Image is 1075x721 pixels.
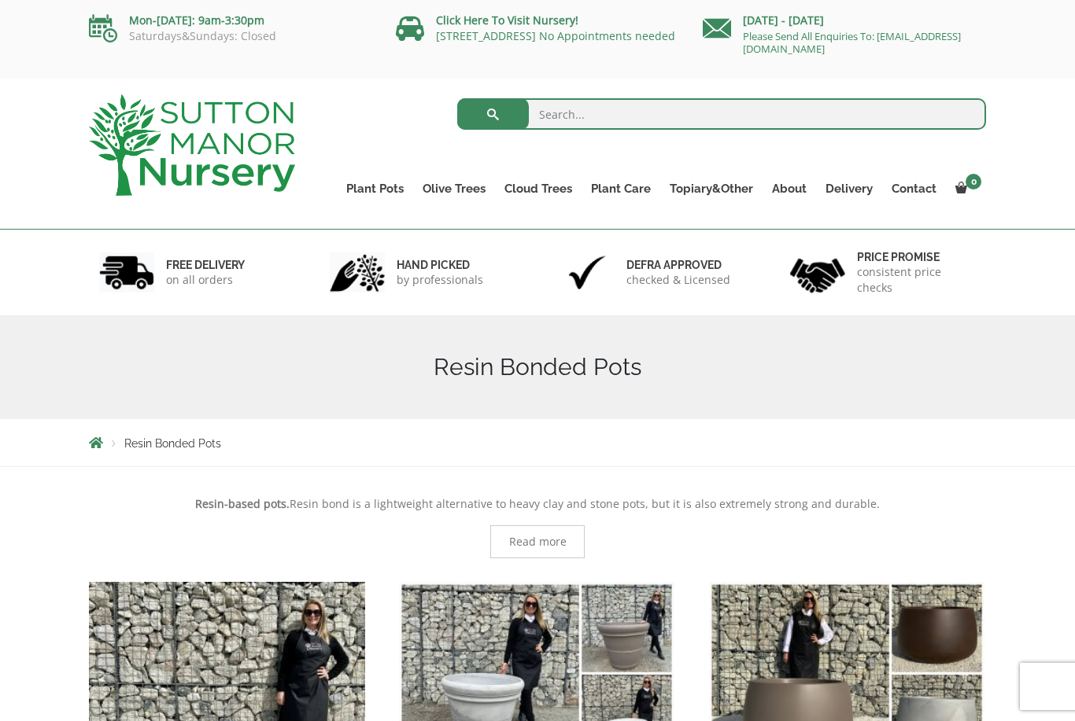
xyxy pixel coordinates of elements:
[763,178,816,200] a: About
[397,272,483,288] p: by professionals
[99,252,154,292] img: 1.jpg
[330,252,385,292] img: 2.jpg
[626,258,730,272] h6: Defra approved
[703,11,986,30] p: [DATE] - [DATE]
[166,258,245,272] h6: FREE DELIVERY
[509,536,567,547] span: Read more
[626,272,730,288] p: checked & Licensed
[457,98,987,130] input: Search...
[436,28,675,43] a: [STREET_ADDRESS] No Appointments needed
[790,248,845,296] img: 4.jpg
[946,178,986,200] a: 0
[582,178,660,200] a: Plant Care
[966,174,981,189] span: 0
[436,13,578,28] a: Click Here To Visit Nursery!
[743,29,961,56] a: Please Send All Enquiries To: [EMAIL_ADDRESS][DOMAIN_NAME]
[857,264,977,296] p: consistent price checks
[816,178,882,200] a: Delivery
[89,353,986,381] h1: Resin Bonded Pots
[195,496,290,511] strong: Resin-based pots.
[495,178,582,200] a: Cloud Trees
[660,178,763,200] a: Topiary&Other
[89,495,986,513] p: Resin bond is a lightweight alternative to heavy clay and stone pots, but it is also extremely st...
[124,437,221,450] span: Resin Bonded Pots
[397,258,483,272] h6: hand picked
[882,178,946,200] a: Contact
[857,250,977,264] h6: Price promise
[560,252,615,292] img: 3.jpg
[413,178,495,200] a: Olive Trees
[89,11,372,30] p: Mon-[DATE]: 9am-3:30pm
[89,30,372,42] p: Saturdays&Sundays: Closed
[89,436,986,449] nav: Breadcrumbs
[337,178,413,200] a: Plant Pots
[166,272,245,288] p: on all orders
[89,94,295,196] img: logo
